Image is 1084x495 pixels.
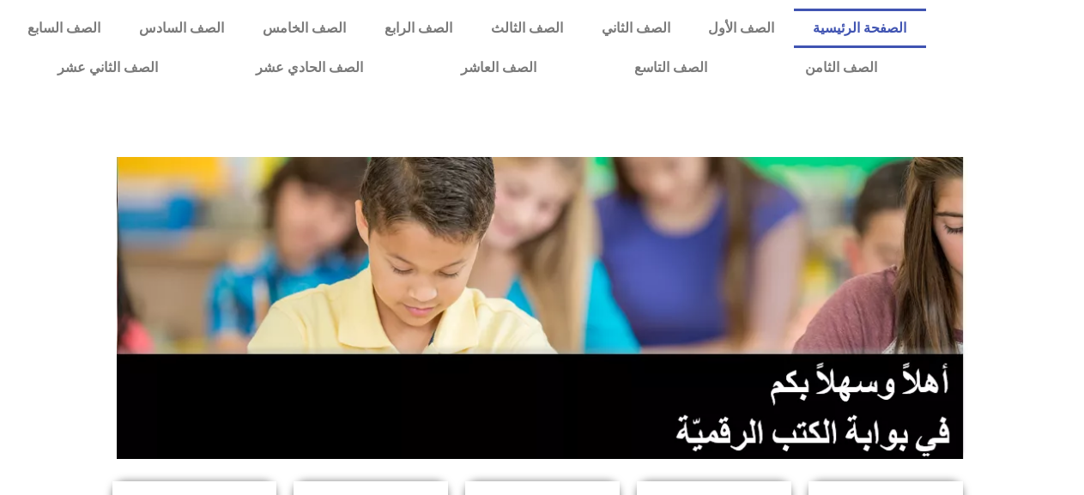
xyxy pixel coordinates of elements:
[689,9,794,48] a: الصف الأول
[471,9,582,48] a: الصف الثالث
[244,9,366,48] a: الصف الخامس
[756,48,926,88] a: الصف الثامن
[794,9,926,48] a: الصفحة الرئيسية
[366,9,472,48] a: الصف الرابع
[582,9,689,48] a: الصف الثاني
[585,48,756,88] a: الصف التاسع
[9,48,207,88] a: الصف الثاني عشر
[412,48,585,88] a: الصف العاشر
[9,9,120,48] a: الصف السابع
[120,9,244,48] a: الصف السادس
[207,48,412,88] a: الصف الحادي عشر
